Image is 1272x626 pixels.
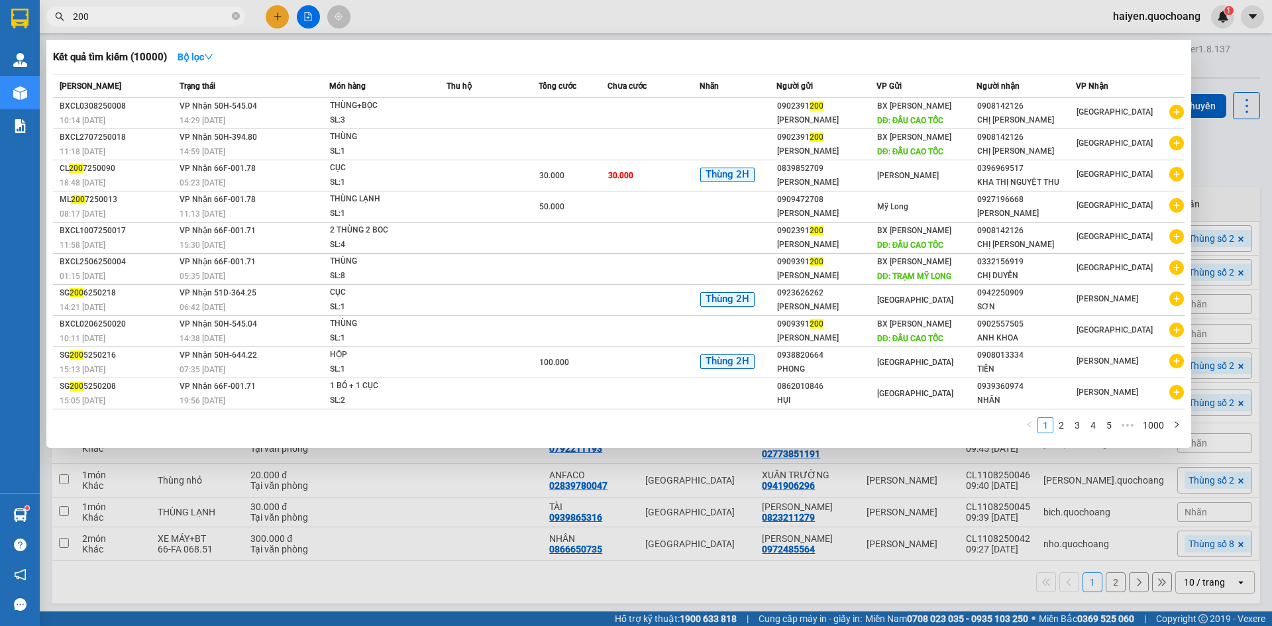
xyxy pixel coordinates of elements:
span: [GEOGRAPHIC_DATA] [1077,232,1153,241]
div: 0908142126 [977,130,1076,144]
div: BXCL2506250004 [60,255,176,269]
span: DĐ: TRẠM MỸ LONG [877,272,951,281]
div: 0839852709 [777,162,876,176]
span: 19:56 [DATE] [180,396,225,405]
span: 30.000 [539,171,564,180]
div: 0909391 [777,255,876,269]
span: plus-circle [1169,260,1184,275]
div: 0902391 [777,224,876,238]
div: HỤI [777,393,876,407]
span: 200 [70,350,83,360]
span: BX [PERSON_NAME] [877,226,951,235]
span: 10:14 [DATE] [60,116,105,125]
span: VP Nhận 51D-364.25 [180,288,256,297]
div: [PERSON_NAME] [777,113,876,127]
span: plus-circle [1169,136,1184,150]
button: left [1022,417,1037,433]
span: [PERSON_NAME] [1077,294,1138,303]
span: 200 [810,132,823,142]
div: SL: 8 [330,269,429,284]
div: SL: 1 [330,144,429,159]
div: THÙNG [330,130,429,144]
span: VP Nhận 50H-394.80 [180,132,257,142]
sup: 1 [25,506,29,510]
span: VP Nhận 66F-001.78 [180,164,256,173]
span: 200 [70,288,83,297]
div: THÙNG+BỌC [330,99,429,113]
a: 1000 [1139,418,1168,433]
span: Mỹ Long [877,202,908,211]
div: 0939360974 [977,380,1076,393]
img: warehouse-icon [13,86,27,100]
span: Thu hộ [447,81,472,91]
a: 5 [1102,418,1116,433]
div: 0908013334 [977,348,1076,362]
span: 15:05 [DATE] [60,396,105,405]
div: NHÂN [977,393,1076,407]
span: 11:18 [DATE] [60,147,105,156]
span: BX [PERSON_NAME] [877,132,951,142]
div: BXCL0308250008 [60,99,176,113]
div: 0923626262 [777,286,876,300]
span: 14:29 [DATE] [180,116,225,125]
div: SG 5250208 [60,380,176,393]
div: CỤC [330,286,429,300]
span: 06:42 [DATE] [180,303,225,312]
span: 15:30 [DATE] [180,240,225,250]
span: down [204,52,213,62]
li: 1000 [1138,417,1169,433]
span: BX [PERSON_NAME] [877,257,951,266]
span: [GEOGRAPHIC_DATA] [1077,138,1153,148]
span: [GEOGRAPHIC_DATA] [877,389,953,398]
li: 2 [1053,417,1069,433]
div: 0902391 [777,99,876,113]
span: [GEOGRAPHIC_DATA] [877,295,953,305]
span: 100.000 [539,358,569,367]
div: HỘP [330,348,429,362]
div: CHỊ [PERSON_NAME] [977,238,1076,252]
div: SL: 1 [330,331,429,346]
span: 07:35 [DATE] [180,365,225,374]
span: plus-circle [1169,291,1184,306]
h3: Kết quả tìm kiếm ( 10000 ) [53,50,167,64]
div: 0927196668 [977,193,1076,207]
span: 11:58 [DATE] [60,240,105,250]
span: DĐ: ĐẦU CAO TỐC [877,116,943,125]
div: THÙNG [330,317,429,331]
span: [GEOGRAPHIC_DATA] [1077,263,1153,272]
strong: Bộ lọc [178,52,213,62]
li: 3 [1069,417,1085,433]
span: DĐ: ĐẦU CAO TỐC [877,147,943,156]
div: [PERSON_NAME] [777,207,876,221]
button: right [1169,417,1185,433]
div: SG 5250216 [60,348,176,362]
span: 11:13 [DATE] [180,209,225,219]
img: warehouse-icon [13,53,27,67]
span: [GEOGRAPHIC_DATA] [1077,201,1153,210]
span: Món hàng [329,81,366,91]
div: 1 BÓ + 1 CỤC [330,379,429,393]
div: 0332156919 [977,255,1076,269]
span: DĐ: ĐẦU CAO TỐC [877,334,943,343]
div: 0909472708 [777,193,876,207]
span: plus-circle [1169,229,1184,244]
div: SG 6250218 [60,286,176,300]
div: 0942250909 [977,286,1076,300]
div: SL: 2 [330,393,429,408]
span: BX [PERSON_NAME] [877,319,951,329]
span: Thùng 2H [700,354,755,369]
span: 200 [810,319,823,329]
div: BXCL0206250020 [60,317,176,331]
div: TIỀN [977,362,1076,376]
div: 0938820664 [777,348,876,362]
div: ANH KHOA [977,331,1076,345]
div: CHỊ [PERSON_NAME] [977,113,1076,127]
img: solution-icon [13,119,27,133]
div: PHONG [777,362,876,376]
div: [PERSON_NAME] [777,331,876,345]
span: 01:15 [DATE] [60,272,105,281]
span: 14:38 [DATE] [180,334,225,343]
span: 50.000 [539,202,564,211]
span: [PERSON_NAME] [877,171,939,180]
span: Người gửi [776,81,813,91]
